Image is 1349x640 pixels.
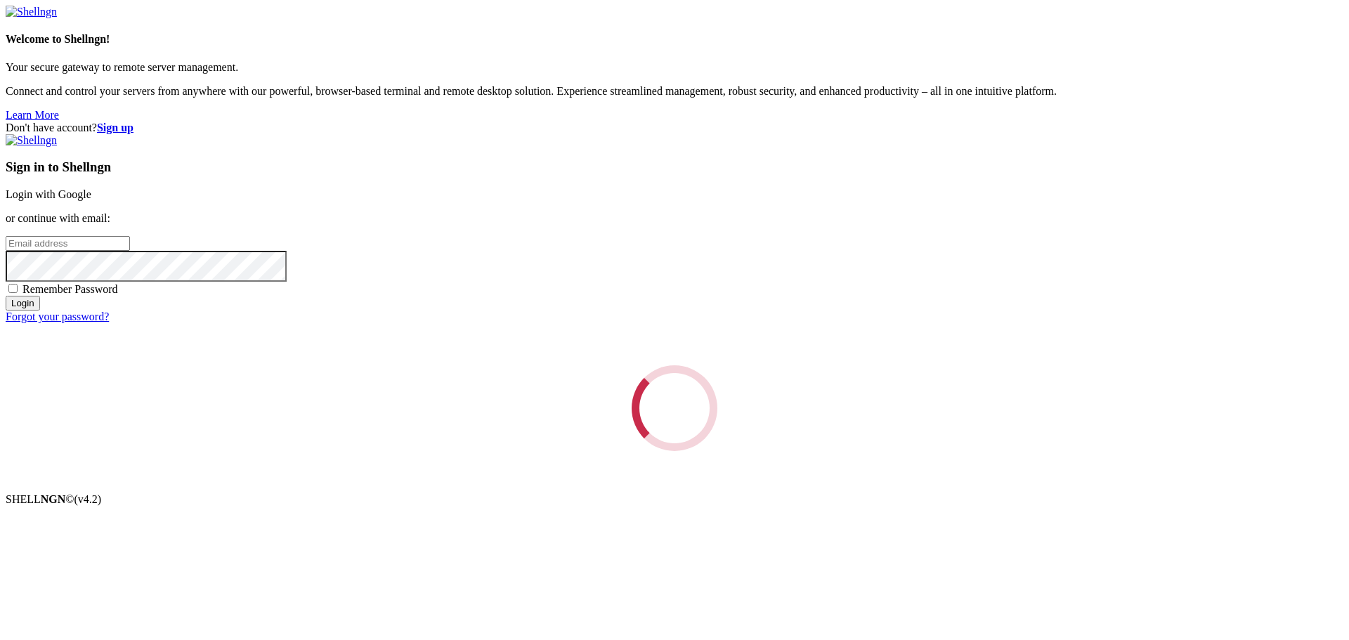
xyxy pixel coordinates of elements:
input: Remember Password [8,284,18,293]
p: Connect and control your servers from anywhere with our powerful, browser-based terminal and remo... [6,85,1343,98]
img: Shellngn [6,6,57,18]
img: Shellngn [6,134,57,147]
div: Loading... [632,365,717,451]
input: Login [6,296,40,311]
span: Remember Password [22,283,118,295]
b: NGN [41,493,66,505]
div: Don't have account? [6,122,1343,134]
h4: Welcome to Shellngn! [6,33,1343,46]
input: Email address [6,236,130,251]
span: SHELL © [6,493,101,505]
p: Your secure gateway to remote server management. [6,61,1343,74]
a: Forgot your password? [6,311,109,322]
span: 4.2.0 [74,493,102,505]
a: Sign up [97,122,133,133]
h3: Sign in to Shellngn [6,159,1343,175]
a: Login with Google [6,188,91,200]
p: or continue with email: [6,212,1343,225]
a: Learn More [6,109,59,121]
